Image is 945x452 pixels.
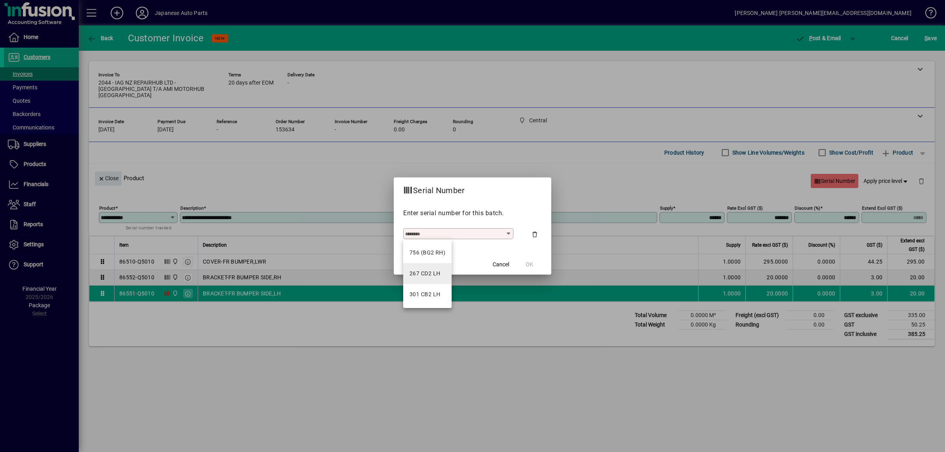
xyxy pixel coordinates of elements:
h2: Serial Number [394,177,474,200]
span: Cancel [493,260,509,269]
mat-option: 301 CB2 LH [403,284,452,305]
p: Enter serial number for this batch. [403,208,542,218]
mat-option: 267 CD2 LH [403,263,452,284]
div: 267 CD2 LH [409,269,440,278]
mat-option: 756 (BG2 RH) [403,242,452,263]
button: Cancel [488,257,513,271]
div: 301 CB2 LH [409,290,440,299]
div: 756 (BG2 RH) [409,249,445,257]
